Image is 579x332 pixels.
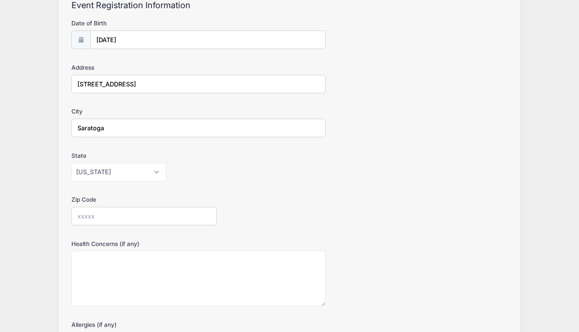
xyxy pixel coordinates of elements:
[71,320,217,329] label: Allergies (if any)
[71,63,217,72] label: Address
[71,240,217,248] label: Health Concerns (if any)
[90,31,326,49] input: mm/dd/yyyy
[71,19,217,28] label: Date of Birth
[71,107,217,116] label: City
[71,151,217,160] label: State
[71,195,217,204] label: Zip Code
[71,0,507,10] h2: Event Registration Information
[71,207,217,225] input: xxxxx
